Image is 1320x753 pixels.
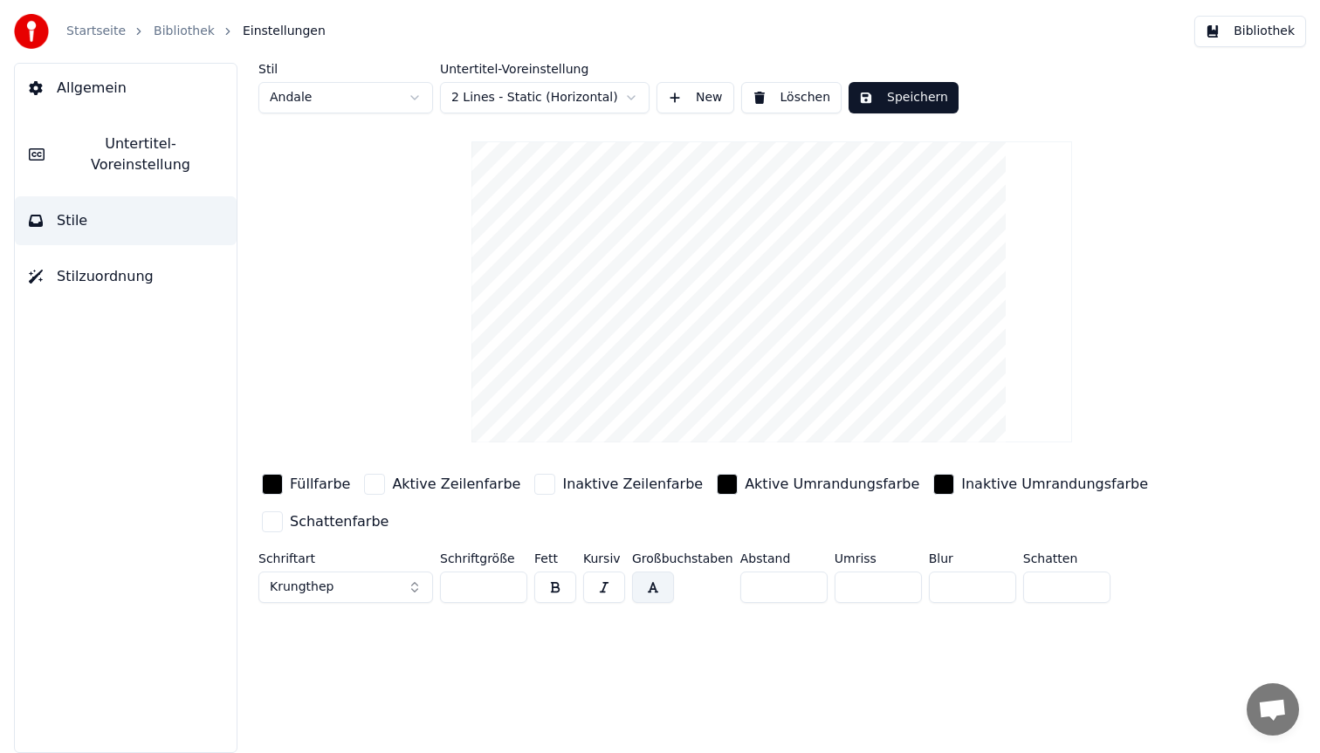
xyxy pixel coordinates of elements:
div: Aktive Zeilenfarbe [392,474,520,495]
div: Schattenfarbe [290,511,388,532]
span: Stile [57,210,87,231]
div: Inaktive Umrandungsfarbe [961,474,1148,495]
button: Bibliothek [1194,16,1306,47]
img: youka [14,14,49,49]
div: Chat öffnen [1247,683,1299,736]
button: Füllfarbe [258,470,354,498]
div: Füllfarbe [290,474,350,495]
a: Bibliothek [154,23,215,40]
label: Stil [258,63,433,75]
div: Aktive Umrandungsfarbe [745,474,919,495]
button: Schattenfarbe [258,508,392,536]
button: Inaktive Zeilenfarbe [531,470,706,498]
button: New [657,82,734,113]
button: Aktive Umrandungsfarbe [713,470,923,498]
label: Schatten [1023,552,1110,565]
div: Inaktive Zeilenfarbe [562,474,703,495]
label: Kursiv [583,552,625,565]
span: Einstellungen [243,23,326,40]
label: Großbuchstaben [632,552,733,565]
label: Schriftgröße [440,552,527,565]
button: Aktive Zeilenfarbe [361,470,524,498]
label: Blur [929,552,1016,565]
span: Stilzuordnung [57,266,154,287]
button: Allgemein [15,64,237,113]
nav: breadcrumb [66,23,326,40]
button: Stile [15,196,237,245]
label: Abstand [740,552,828,565]
button: Stilzuordnung [15,252,237,301]
label: Schriftart [258,552,433,565]
button: Speichern [849,82,959,113]
span: Krungthep [270,578,333,596]
span: Allgemein [57,78,127,99]
a: Startseite [66,23,126,40]
button: Löschen [741,82,842,113]
span: Untertitel-Voreinstellung [58,133,223,175]
button: Inaktive Umrandungsfarbe [930,470,1152,498]
button: Untertitel-Voreinstellung [15,120,237,189]
label: Umriss [835,552,922,565]
label: Untertitel-Voreinstellung [440,63,650,75]
label: Fett [534,552,576,565]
